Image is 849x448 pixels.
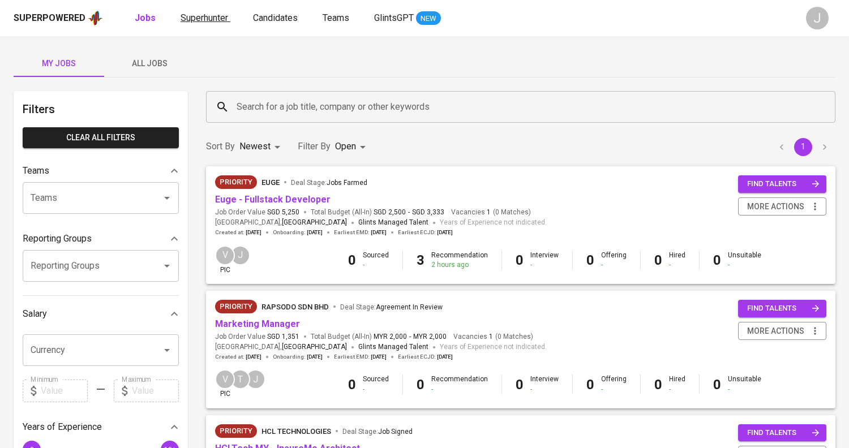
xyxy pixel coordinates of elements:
div: - [530,260,559,270]
span: - [409,332,411,342]
div: New Job received from Demand Team [215,424,257,438]
span: Open [335,141,356,152]
button: Open [159,342,175,358]
div: T [230,369,250,389]
span: Deal Stage : [340,303,443,311]
div: Sourced [363,251,389,270]
div: New Job received from Demand Team [215,175,257,189]
span: more actions [747,200,804,214]
button: find talents [738,424,826,442]
span: [DATE] [307,353,323,361]
input: Value [132,380,179,402]
button: more actions [738,197,826,216]
b: 0 [713,252,721,268]
div: Hired [669,374,685,394]
div: Recommendation [431,374,488,394]
p: Salary [23,307,47,321]
span: All Jobs [111,57,188,71]
span: GlintsGPT [374,12,414,23]
span: SGD 1,351 [267,332,299,342]
div: Interview [530,251,559,270]
span: HCL Technologies [261,427,331,436]
div: Sourced [363,374,389,394]
div: J [230,245,250,265]
span: Clear All filters [32,131,170,145]
span: - [408,208,410,217]
a: Euge - Fullstack Developer [215,194,331,205]
a: GlintsGPT NEW [374,11,441,25]
span: more actions [747,324,804,338]
b: 0 [654,252,662,268]
b: 0 [417,377,424,393]
b: 0 [586,252,594,268]
span: [DATE] [437,353,453,361]
div: - [669,385,685,394]
span: Earliest ECJD : [398,353,453,361]
span: MYR 2,000 [413,332,447,342]
span: Vacancies ( 0 Matches ) [453,332,533,342]
div: J [246,369,265,389]
button: Clear All filters [23,127,179,148]
span: Created at : [215,353,261,361]
a: Teams [323,11,351,25]
div: Open [335,136,370,157]
div: - [601,385,627,394]
span: [DATE] [246,229,261,236]
span: Priority [215,425,257,437]
b: 0 [516,377,524,393]
div: pic [215,245,235,275]
span: Job Signed [378,428,413,436]
span: Years of Experience not indicated. [440,342,547,353]
span: [DATE] [437,229,453,236]
div: J [806,7,829,29]
button: page 1 [794,138,812,156]
div: V [215,245,235,265]
div: - [728,260,761,270]
a: Superhunter [181,11,230,25]
span: Total Budget (All-In) [311,332,447,342]
b: 0 [713,377,721,393]
b: 0 [654,377,662,393]
b: 0 [348,377,356,393]
span: [GEOGRAPHIC_DATA] , [215,217,347,229]
span: Jobs Farmed [327,179,367,187]
div: - [601,260,627,270]
span: find talents [747,427,820,440]
span: Years of Experience not indicated. [440,217,547,229]
div: V [215,369,235,389]
p: Years of Experience [23,420,102,434]
span: Candidates [253,12,298,23]
div: Years of Experience [23,416,179,438]
button: find talents [738,175,826,193]
div: Interview [530,374,559,394]
div: - [363,385,389,394]
div: Unsuitable [728,251,761,270]
p: Sort By [206,140,235,153]
div: Teams [23,160,179,182]
div: New Job received from Demand Team [215,300,257,313]
span: euge [261,178,280,187]
span: Deal Stage : [342,428,413,436]
span: Vacancies ( 0 Matches ) [451,208,531,217]
p: Newest [239,140,271,153]
p: Teams [23,164,49,178]
span: SGD 2,500 [374,208,406,217]
span: Agreement In Review [376,303,443,311]
span: [DATE] [371,229,387,236]
img: app logo [88,10,103,27]
p: Filter By [298,140,331,153]
nav: pagination navigation [771,138,835,156]
span: Priority [215,176,257,188]
div: - [363,260,389,270]
div: Hired [669,251,685,270]
button: Open [159,258,175,274]
a: Candidates [253,11,300,25]
div: - [728,385,761,394]
a: Marketing Manager [215,318,300,329]
span: My Jobs [20,57,97,71]
span: 1 [485,208,491,217]
div: Recommendation [431,251,488,270]
button: Open [159,190,175,206]
div: - [530,385,559,394]
span: Earliest EMD : [334,353,387,361]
